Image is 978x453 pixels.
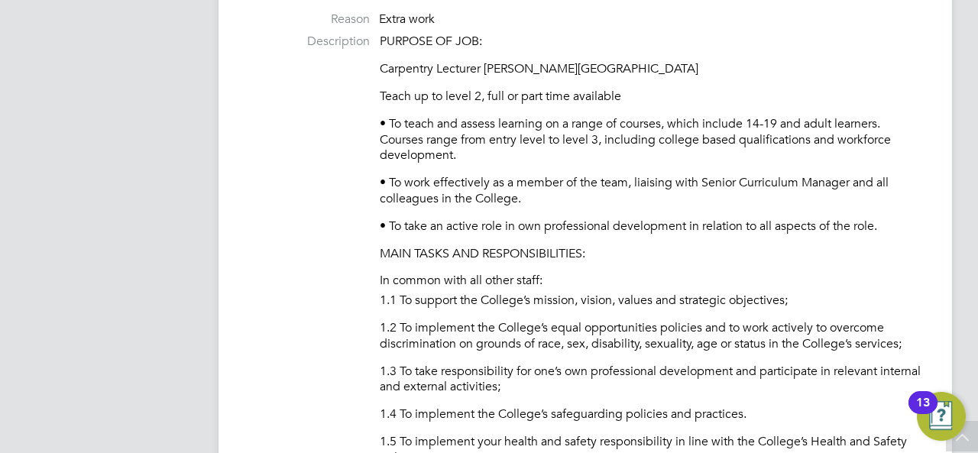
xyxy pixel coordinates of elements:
[380,175,921,207] p: • To work effectively as a member of the team, liaising with Senior Curriculum Manager and all co...
[249,34,370,50] label: Description
[380,406,921,422] p: 1.4 To implement the College’s safeguarding policies and practices.
[380,89,921,105] p: Teach up to level 2, full or part time available
[380,116,921,163] p: • To teach and assess learning on a range of courses, which include 14-19 and adult learners. Cou...
[380,320,921,352] p: 1.2 To implement the College’s equal opportunities policies and to work actively to overcome disc...
[916,403,930,422] div: 13
[380,293,921,309] p: 1.1 To support the College’s mission, vision, values and strategic objectives;
[379,11,435,27] span: Extra work
[380,273,921,293] li: In common with all other staff:
[380,246,921,262] p: MAIN TASKS AND RESPONSIBILITIES:
[917,392,966,441] button: Open Resource Center, 13 new notifications
[380,61,921,77] p: Carpentry Lecturer [PERSON_NAME][GEOGRAPHIC_DATA]
[380,218,921,235] p: • To take an active role in own professional development in relation to all aspects of the role.
[380,364,921,396] p: 1.3 To take responsibility for one’s own professional development and participate in relevant int...
[380,34,921,50] p: PURPOSE OF JOB:
[249,11,370,28] label: Reason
